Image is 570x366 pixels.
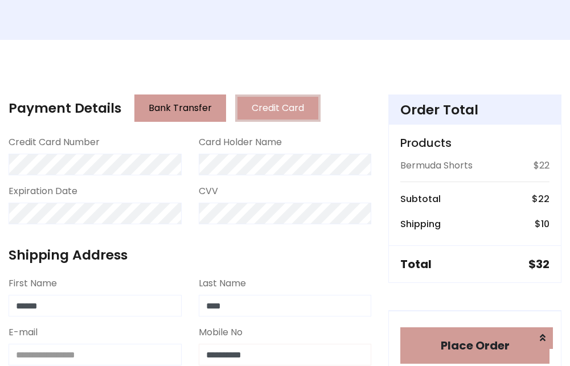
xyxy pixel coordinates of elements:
[538,192,550,205] span: 22
[199,135,282,149] label: Card Holder Name
[9,184,77,198] label: Expiration Date
[528,257,550,271] h5: $
[9,326,38,339] label: E-mail
[400,257,432,271] h5: Total
[199,184,218,198] label: CVV
[9,100,121,116] h4: Payment Details
[541,217,550,231] span: 10
[400,327,550,364] button: Place Order
[400,194,441,204] h6: Subtotal
[9,277,57,290] label: First Name
[534,159,550,172] p: $22
[199,277,246,290] label: Last Name
[400,159,473,172] p: Bermuda Shorts
[235,94,321,122] button: Credit Card
[9,247,371,263] h4: Shipping Address
[532,194,550,204] h6: $
[535,219,550,229] h6: $
[400,102,550,118] h4: Order Total
[536,256,550,272] span: 32
[400,136,550,150] h5: Products
[199,326,243,339] label: Mobile No
[9,135,100,149] label: Credit Card Number
[134,94,226,122] button: Bank Transfer
[400,219,441,229] h6: Shipping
